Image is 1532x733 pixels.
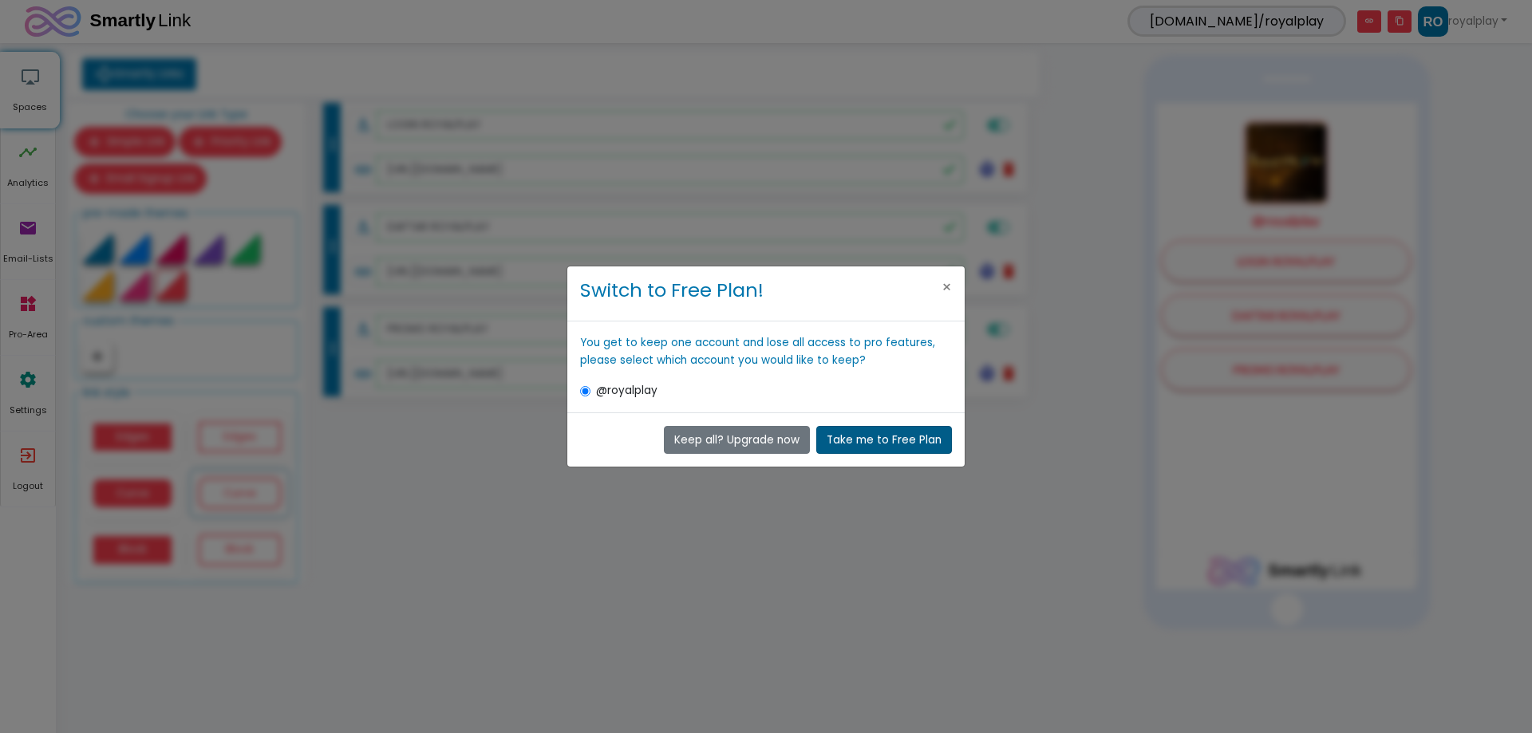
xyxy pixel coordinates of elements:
button: Take me to Free Plan [816,426,952,455]
label: @royalplay [596,382,952,400]
img: 1755283838.7062.jpg [88,18,172,102]
a: DAFTAR ROYALPLAY [5,191,255,234]
input: @royalplay [580,386,590,396]
button: × [929,266,965,308]
p: You get to keep one account and lose all access to pro features, please select which account you ... [580,334,952,369]
button: Keep all? Upgrade now [664,426,810,455]
img: logo.svg [52,455,207,483]
a: PROMO ROYALPLAY [5,246,255,288]
a: LOGIN ROYALPLAY [5,137,255,179]
a: @royalplay [5,111,255,125]
h3: Switch to Free Plan! [580,279,764,302]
